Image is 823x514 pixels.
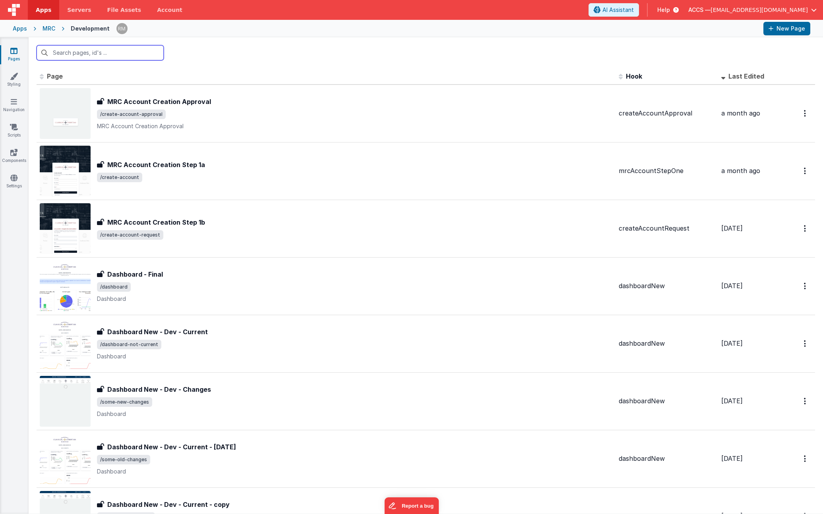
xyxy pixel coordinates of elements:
span: Hook [626,72,642,80]
button: Options [799,220,812,237]
span: /create-account-approval [97,110,166,119]
h3: MRC Account Creation Approval [107,97,211,106]
span: [DATE] [721,454,743,462]
button: AI Assistant [589,3,639,17]
div: Development [71,25,110,33]
span: [DATE] [721,224,743,232]
h3: Dashboard New - Dev - Changes [107,385,211,394]
span: Last Edited [728,72,764,80]
span: /some-old-changes [97,455,150,464]
span: [EMAIL_ADDRESS][DOMAIN_NAME] [711,6,808,14]
p: Dashboard [97,468,612,475]
h3: MRC Account Creation Step 1b [107,218,205,227]
p: Dashboard [97,410,612,418]
button: Options [799,163,812,179]
span: Page [47,72,63,80]
div: dashboardNew [619,397,715,406]
button: Options [799,105,812,121]
div: dashboardNew [619,339,715,348]
p: MRC Account Creation Approval [97,122,612,130]
span: ACCS — [688,6,711,14]
span: /some-new-changes [97,397,152,407]
img: 1e10b08f9103151d1000344c2f9be56b [116,23,128,34]
h3: Dashboard New - Dev - Current - copy [107,500,230,509]
p: Dashboard [97,295,612,303]
button: ACCS — [EMAIL_ADDRESS][DOMAIN_NAME] [688,6,817,14]
span: /dashboard-not-current [97,340,161,349]
span: File Assets [107,6,141,14]
div: mrcAccountStepOne [619,166,715,175]
span: /create-account-request [97,230,163,240]
input: Search pages, id's ... [37,45,164,60]
button: Options [799,393,812,409]
span: [DATE] [721,339,743,347]
h3: Dashboard New - Dev - Current [107,327,208,337]
button: Options [799,450,812,467]
span: a month ago [721,167,760,175]
span: /dashboard [97,282,131,292]
span: Servers [67,6,91,14]
h3: Dashboard New - Dev - Current - [DATE] [107,442,236,452]
button: Options [799,335,812,352]
div: Apps [13,25,27,33]
iframe: Marker.io feedback button [384,497,439,514]
p: Dashboard [97,352,612,360]
h3: Dashboard - Final [107,270,163,279]
span: Help [657,6,670,14]
div: dashboardNew [619,281,715,291]
span: a month ago [721,109,760,117]
span: Apps [36,6,51,14]
span: /create-account [97,173,142,182]
div: dashboardNew [619,454,715,463]
div: createAccountApproval [619,109,715,118]
span: [DATE] [721,397,743,405]
div: MRC [43,25,55,33]
span: [DATE] [721,282,743,290]
div: createAccountRequest [619,224,715,233]
button: Options [799,278,812,294]
h3: MRC Account Creation Step 1a [107,160,205,169]
button: New Page [763,22,810,35]
span: AI Assistant [602,6,634,14]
